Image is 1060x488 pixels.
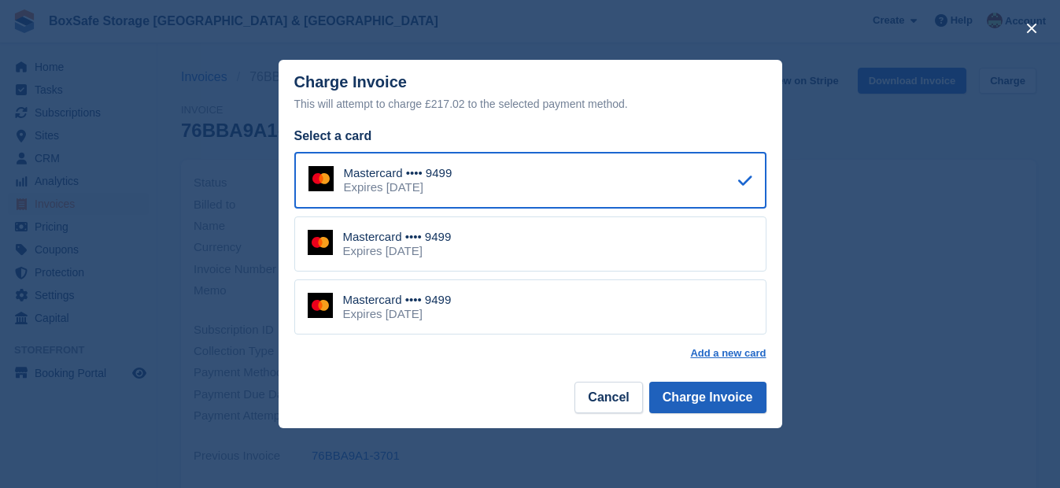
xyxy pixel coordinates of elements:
div: Mastercard •••• 9499 [343,293,452,307]
button: Cancel [574,382,642,413]
div: Select a card [294,127,766,146]
div: Charge Invoice [294,73,766,113]
button: close [1019,16,1044,41]
div: Mastercard •••• 9499 [344,166,452,180]
div: Mastercard •••• 9499 [343,230,452,244]
div: Expires [DATE] [344,180,452,194]
div: This will attempt to charge £217.02 to the selected payment method. [294,94,766,113]
img: Mastercard Logo [308,166,334,191]
img: Mastercard Logo [308,230,333,255]
a: Add a new card [690,347,766,360]
img: Mastercard Logo [308,293,333,318]
div: Expires [DATE] [343,307,452,321]
button: Charge Invoice [649,382,766,413]
div: Expires [DATE] [343,244,452,258]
